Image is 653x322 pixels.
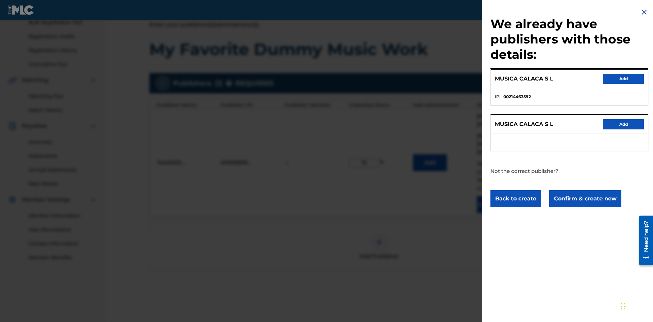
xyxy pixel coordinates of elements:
[490,190,541,207] button: Back to create
[495,120,553,128] p: MUSICA CALACA S L
[490,151,609,183] p: Not the correct publisher?
[503,94,531,100] strong: 00214463592
[603,119,644,129] button: Add
[495,94,502,100] span: IPI :
[603,74,644,84] button: Add
[495,75,553,83] p: MUSICA CALACA S L
[490,16,648,64] h2: We already have publishers with those details:
[634,213,653,269] iframe: Resource Center
[549,190,621,207] button: Confirm & create new
[619,289,653,322] iframe: Chat Widget
[621,296,625,317] div: Drag
[8,5,34,15] img: MLC Logo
